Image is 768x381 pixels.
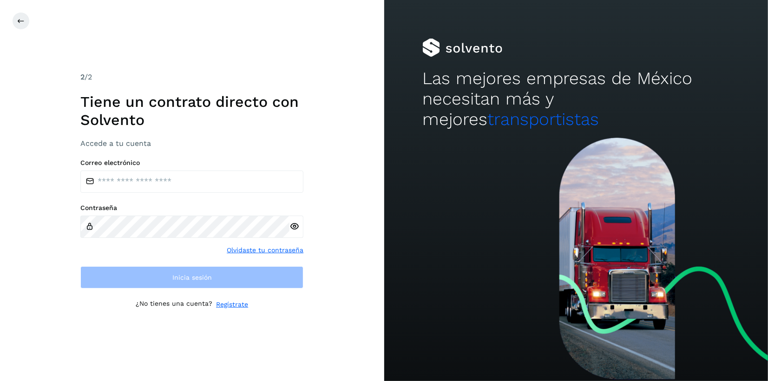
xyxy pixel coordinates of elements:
h2: Las mejores empresas de México necesitan más y mejores [422,68,729,130]
span: transportistas [487,109,599,129]
a: Regístrate [216,300,248,309]
h1: Tiene un contrato directo con Solvento [80,93,303,129]
label: Correo electrónico [80,159,303,167]
p: ¿No tienes una cuenta? [136,300,212,309]
h3: Accede a tu cuenta [80,139,303,148]
label: Contraseña [80,204,303,212]
a: Olvidaste tu contraseña [227,245,303,255]
button: Inicia sesión [80,266,303,289]
span: Inicia sesión [172,274,212,281]
div: /2 [80,72,303,83]
span: 2 [80,72,85,81]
